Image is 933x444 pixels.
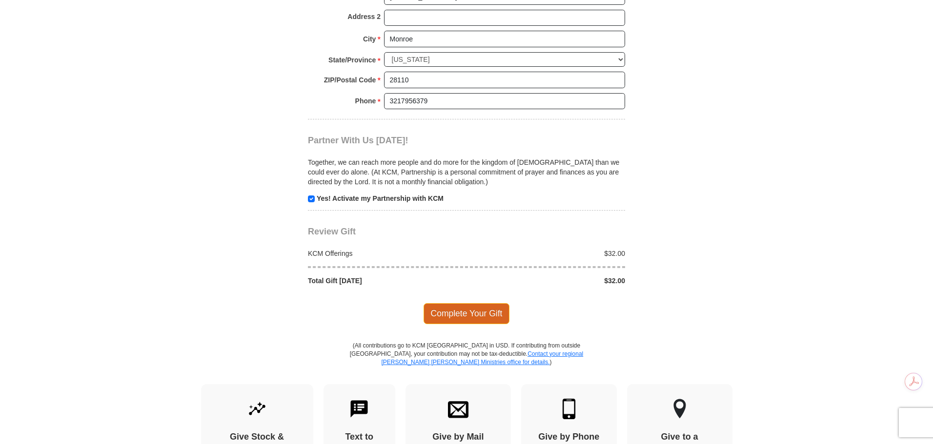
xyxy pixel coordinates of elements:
div: Total Gift [DATE] [303,276,467,286]
img: give-by-stock.svg [247,399,267,419]
p: Together, we can reach more people and do more for the kingdom of [DEMOGRAPHIC_DATA] than we coul... [308,157,625,187]
strong: Address 2 [347,10,381,23]
a: Contact your regional [PERSON_NAME] [PERSON_NAME] Ministries office for details. [381,350,583,366]
p: (All contributions go to KCM [GEOGRAPHIC_DATA] in USD. If contributing from outside [GEOGRAPHIC_D... [349,342,584,384]
img: other-region [673,399,687,419]
span: Complete Your Gift [424,303,510,324]
div: $32.00 [466,249,630,258]
img: envelope.svg [448,399,468,419]
strong: State/Province [328,53,376,67]
strong: City [363,32,376,46]
div: KCM Offerings [303,249,467,258]
span: Review Gift [308,227,356,236]
h4: Give by Mail [423,432,494,443]
strong: Yes! Activate my Partnership with KCM [317,194,444,202]
strong: ZIP/Postal Code [324,73,376,87]
img: mobile.svg [559,399,579,419]
img: text-to-give.svg [349,399,369,419]
h4: Give by Phone [538,432,600,443]
div: $32.00 [466,276,630,286]
span: Partner With Us [DATE]! [308,135,408,145]
strong: Phone [355,94,376,108]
